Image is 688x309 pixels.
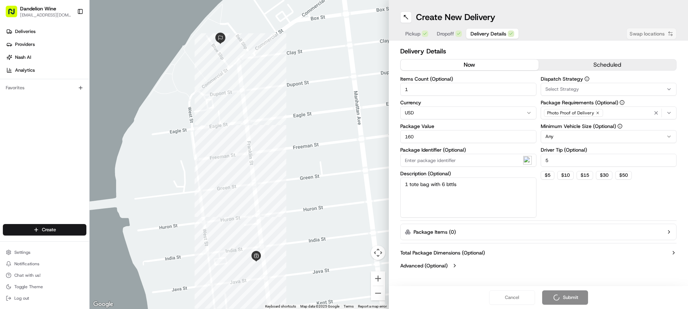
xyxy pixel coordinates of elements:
div: 📗 [7,161,13,167]
a: Deliveries [3,26,89,37]
span: Providers [15,41,35,48]
div: Favorites [3,82,86,94]
a: Nash AI [3,52,89,63]
button: See all [111,92,130,100]
label: Minimum Vehicle Size (Optional) [541,124,677,129]
button: Package Requirements (Optional) [620,100,625,105]
button: now [401,60,539,70]
button: $15 [577,171,593,180]
label: Package Requirements (Optional) [541,100,677,105]
label: Advanced (Optional) [400,262,448,269]
div: Past conversations [7,93,48,99]
h1: Create New Delivery [416,11,495,23]
span: [DATE] [82,111,96,117]
button: $50 [615,171,632,180]
button: Chat with us! [3,270,86,280]
span: Knowledge Base [14,160,55,167]
span: Pylon [71,178,87,183]
span: Deliveries [15,28,35,35]
button: $5 [541,171,554,180]
button: [EMAIL_ADDRESS][DOMAIN_NAME] [20,12,71,18]
label: Package Identifier (Optional) [400,147,536,152]
button: Zoom in [371,271,385,286]
p: Welcome 👋 [7,29,130,40]
span: Dropoff [437,30,454,37]
span: Delivery Details [470,30,506,37]
img: npw-badge-icon-locked.svg [523,156,532,165]
span: Select Strategy [545,86,579,92]
span: Wisdom [PERSON_NAME] [22,130,76,136]
div: Start new chat [32,68,118,76]
label: Package Value [400,124,536,129]
a: 💻API Documentation [58,157,118,170]
span: Log out [14,295,29,301]
img: 1736555255976-a54dd68f-1ca7-489b-9aae-adbdc363a1c4 [14,131,20,137]
span: Notifications [14,261,39,267]
span: Settings [14,249,30,255]
button: Log out [3,293,86,303]
button: Dandelion Wine[EMAIL_ADDRESS][DOMAIN_NAME] [3,3,74,20]
a: 📗Knowledge Base [4,157,58,170]
span: Map data ©2025 Google [300,304,339,308]
label: Currency [400,100,536,105]
button: Notifications [3,259,86,269]
span: Pickup [405,30,420,37]
button: Dispatch Strategy [584,76,589,81]
button: $10 [557,171,574,180]
button: Advanced (Optional) [400,262,677,269]
input: Enter package value [400,130,536,143]
button: Total Package Dimensions (Optional) [400,249,677,256]
span: Create [42,227,56,233]
input: Clear [19,46,118,54]
a: Open this area in Google Maps (opens a new window) [91,300,115,309]
button: $30 [596,171,612,180]
button: scheduled [539,60,677,70]
button: Create [3,224,86,236]
button: Select Strategy [541,83,677,96]
img: 8571987876998_91fb9ceb93ad5c398215_72.jpg [15,68,28,81]
input: Enter package identifier [400,154,536,167]
a: Powered byPylon [51,177,87,183]
span: [DATE] [82,130,96,136]
span: Toggle Theme [14,284,43,290]
span: Analytics [15,67,35,73]
img: Wisdom Oko [7,104,19,118]
button: Minimum Vehicle Size (Optional) [617,124,622,129]
button: Photo Proof of Delivery [541,106,677,119]
h2: Delivery Details [400,46,677,56]
span: • [78,111,80,117]
input: Enter driver tip amount [541,154,677,167]
span: Wisdom [PERSON_NAME] [22,111,76,117]
img: Wisdom Oko [7,124,19,138]
img: 1736555255976-a54dd68f-1ca7-489b-9aae-adbdc363a1c4 [14,111,20,117]
button: Package Items (0) [400,224,677,240]
button: Dandelion Wine [20,5,56,12]
button: Settings [3,247,86,257]
button: Zoom out [371,286,385,300]
label: Description (Optional) [400,171,536,176]
span: API Documentation [68,160,115,167]
textarea: 1 tote bag with 6 bttls [400,177,536,218]
button: Toggle Theme [3,282,86,292]
a: Analytics [3,65,89,76]
label: Items Count (Optional) [400,76,536,81]
label: Package Items ( 0 ) [414,228,456,236]
a: Report a map error [358,304,387,308]
span: Chat with us! [14,272,40,278]
label: Total Package Dimensions (Optional) [400,249,485,256]
label: Dispatch Strategy [541,76,677,81]
input: Enter number of items [400,83,536,96]
img: Nash [7,7,21,22]
img: Google [91,300,115,309]
div: We're available if you need us! [32,76,99,81]
span: Nash AI [15,54,31,61]
span: Photo Proof of Delivery [547,110,594,116]
button: Start new chat [122,71,130,79]
button: Keyboard shortcuts [265,304,296,309]
a: Terms (opens in new tab) [344,304,354,308]
a: Providers [3,39,89,50]
div: 💻 [61,161,66,167]
img: 1736555255976-a54dd68f-1ca7-489b-9aae-adbdc363a1c4 [7,68,20,81]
